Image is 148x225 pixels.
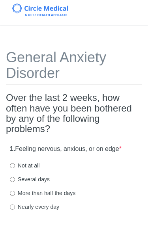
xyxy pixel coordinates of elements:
img: Circle Medical Logo [12,4,68,16]
input: Several days [10,177,15,182]
h1: General Anxiety Disorder [6,50,142,85]
label: Feeling nervous, anxious, or on edge [10,145,122,154]
label: Not at all [10,162,39,169]
label: More than half the days [10,189,75,197]
input: Nearly every day [10,205,15,210]
label: Several days [10,175,50,183]
input: More than half the days [10,191,15,196]
h2: Over the last 2 weeks, how often have you been bothered by any of the following problems? [6,93,142,134]
label: Nearly every day [10,203,59,211]
strong: 1. [10,145,15,152]
input: Not at all [10,163,15,168]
